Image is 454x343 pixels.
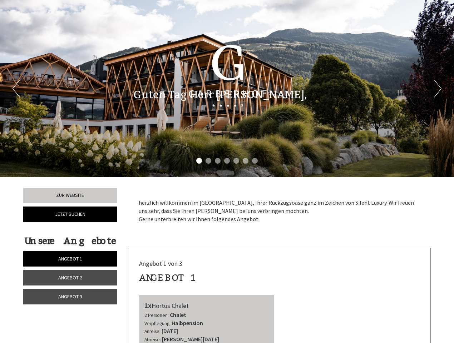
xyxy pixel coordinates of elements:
[58,274,82,281] span: Angebot 2
[144,328,161,334] small: Anreise:
[139,199,420,223] p: herzlich willkommen im [GEOGRAPHIC_DATA], Ihrer Rückzugsoase ganz im Zeichen von Silent Luxury. W...
[23,207,117,222] a: Jetzt buchen
[139,259,182,268] span: Angebot 1 von 3
[23,234,117,248] div: Unsere Angebote
[172,319,203,327] b: Halbpension
[162,335,219,343] b: [PERSON_NAME][DATE]
[144,320,171,327] small: Verpflegung:
[139,271,197,284] div: Angebot 1
[133,89,307,101] h1: Guten Tag Herr [PERSON_NAME],
[170,311,186,318] b: Chalet
[162,327,178,334] b: [DATE]
[144,301,152,310] b: 1x
[144,312,169,318] small: 2 Personen:
[58,293,82,300] span: Angebot 3
[23,188,117,203] a: Zur Website
[58,255,82,262] span: Angebot 1
[144,337,161,343] small: Abreise:
[144,300,269,311] div: Hortus Chalet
